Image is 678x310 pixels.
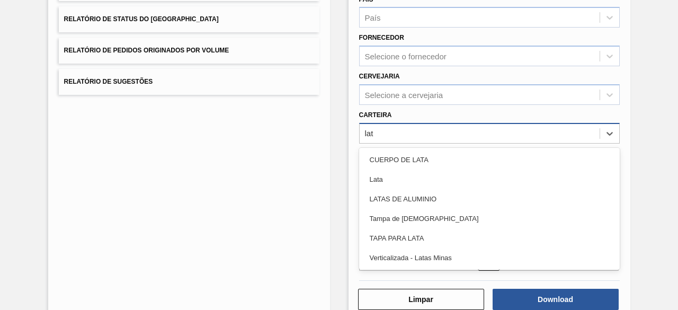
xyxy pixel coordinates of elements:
label: Cervejaria [359,73,400,80]
div: Verticalizada - Latas Minas [359,248,620,268]
div: Tampa de [DEMOGRAPHIC_DATA] [359,209,620,228]
span: Relatório de Pedidos Originados por Volume [64,47,229,54]
button: Relatório de Status do [GEOGRAPHIC_DATA] [59,6,319,32]
button: Limpar [358,289,484,310]
div: Lata [359,170,620,189]
div: TAPA PARA LATA [359,228,620,248]
label: Fornecedor [359,34,404,41]
span: Relatório de Status do [GEOGRAPHIC_DATA] [64,15,219,23]
button: Relatório de Sugestões [59,69,319,95]
button: Relatório de Pedidos Originados por Volume [59,38,319,64]
button: Download [493,289,619,310]
div: Selecione o fornecedor [365,52,447,61]
span: Relatório de Sugestões [64,78,153,85]
div: CUERPO DE LATA [359,150,620,170]
div: Selecione a cervejaria [365,90,443,99]
label: Carteira [359,111,392,119]
div: País [365,13,381,22]
div: LATAS DE ALUMINIO [359,189,620,209]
